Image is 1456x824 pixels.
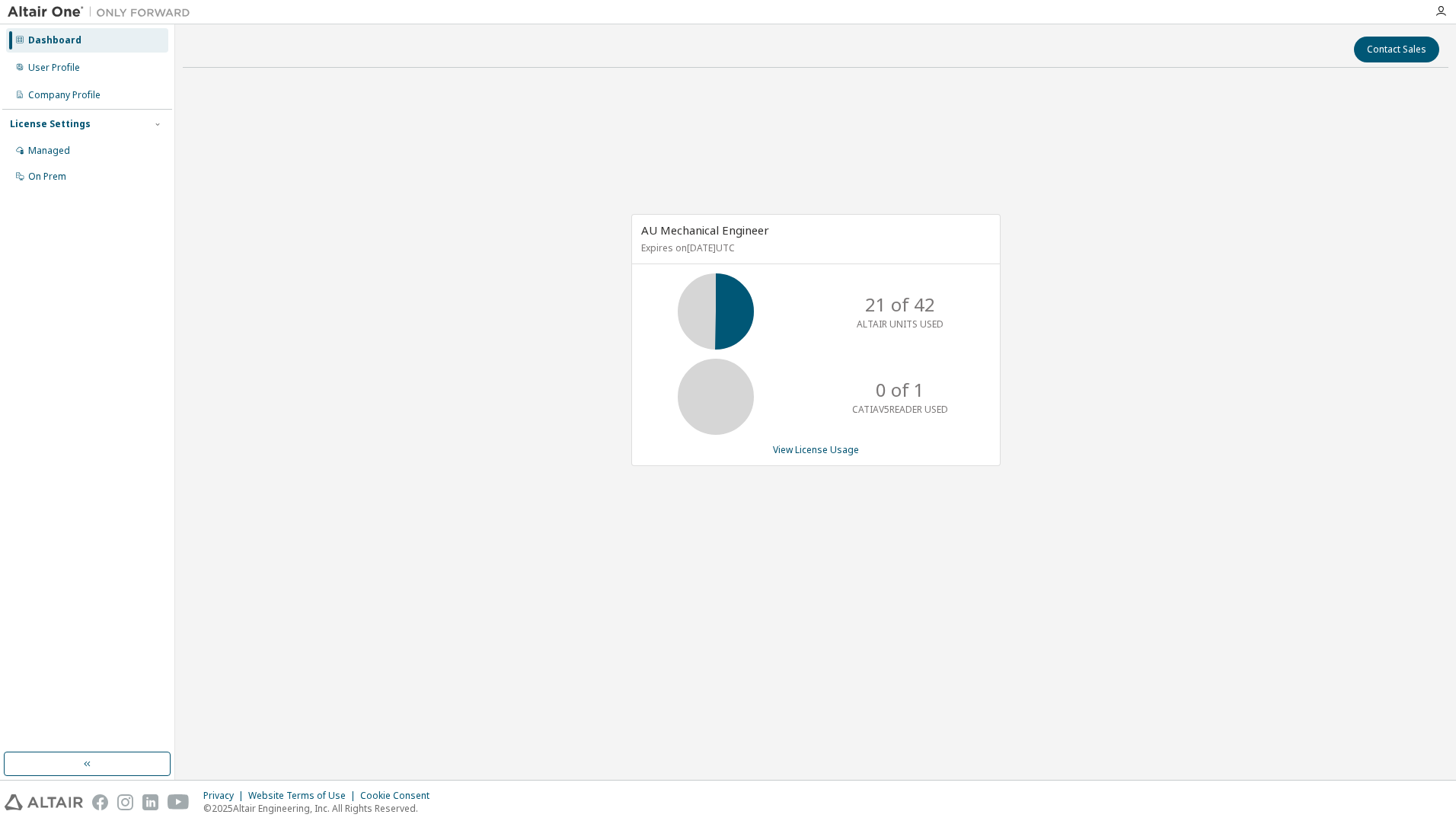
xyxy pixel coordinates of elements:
[168,794,190,810] img: youtube.svg
[857,318,944,331] p: ALTAIR UNITS USED
[8,5,198,20] img: Altair One
[28,89,101,101] div: Company Profile
[865,292,935,318] p: 21 of 42
[142,794,158,810] img: linkedin.svg
[203,802,439,815] p: © 2025 Altair Engineering, Inc. All Rights Reserved.
[641,222,769,238] span: AU Mechanical Engineer
[28,145,70,157] div: Managed
[28,171,66,183] div: On Prem
[10,118,91,130] div: License Settings
[5,794,83,810] img: altair_logo.svg
[28,62,80,74] div: User Profile
[773,443,859,456] a: View License Usage
[876,377,924,403] p: 0 of 1
[92,794,108,810] img: facebook.svg
[248,790,360,802] div: Website Terms of Use
[852,403,948,416] p: CATIAV5READER USED
[203,790,248,802] div: Privacy
[360,790,439,802] div: Cookie Consent
[641,241,987,254] p: Expires on [DATE] UTC
[1354,37,1439,62] button: Contact Sales
[117,794,133,810] img: instagram.svg
[28,34,81,46] div: Dashboard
